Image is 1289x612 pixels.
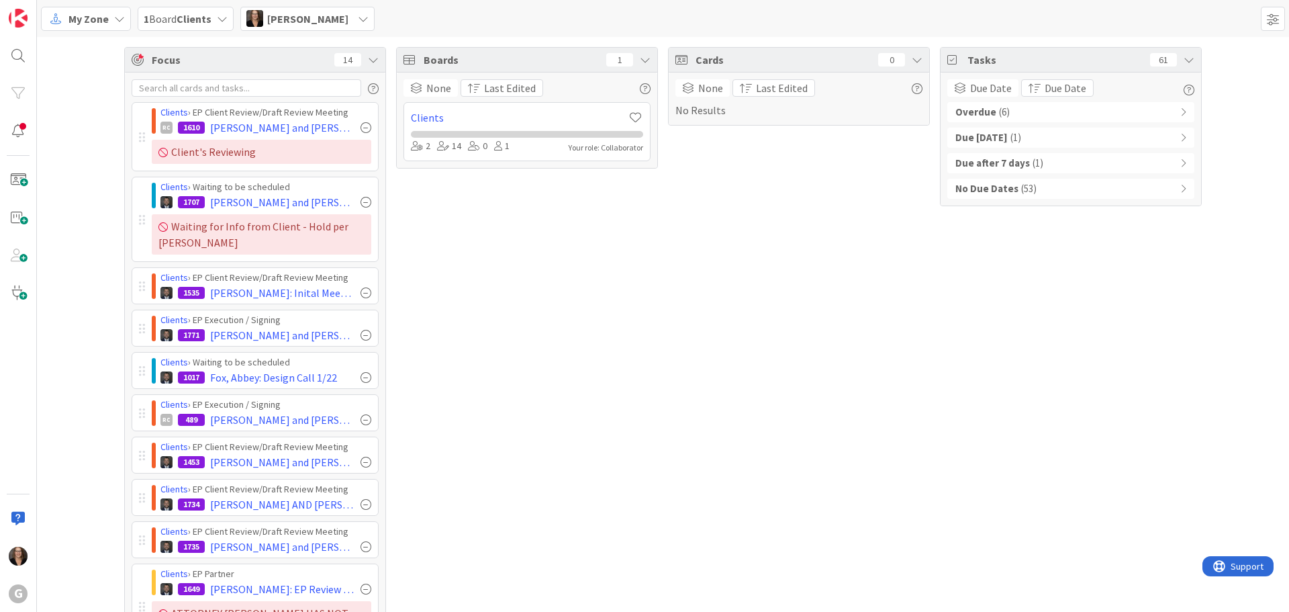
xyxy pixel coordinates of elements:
[160,356,188,368] a: Clients
[468,139,487,154] div: 0
[210,581,355,597] span: [PERSON_NAME]: EP Review [PERSON_NAME]
[178,541,205,553] div: 1735
[484,80,536,96] span: Last Edited
[160,181,188,193] a: Clients
[160,180,371,194] div: › Waiting to be scheduled
[210,120,355,136] span: [PERSON_NAME] and [PERSON_NAME]: Initial Meeting on 2/20 with [PERSON_NAME], Signing of POA's [DATE]
[160,498,173,511] img: JW
[160,122,173,134] div: RC
[160,329,173,341] img: JW
[160,287,173,299] img: JW
[160,271,371,285] div: › EP Client Review/Draft Review Meeting
[210,412,355,428] span: [PERSON_NAME] and [PERSON_NAME]: Drafting [PERSON_NAME] Review 5/6 initial mtg, 8/1 draft review mtg
[970,80,1012,96] span: Due Date
[494,139,510,154] div: 1
[152,214,371,255] div: Waiting for Info from Client - Hold per [PERSON_NAME]
[732,79,815,97] button: Last Edited
[28,2,61,18] span: Support
[210,496,355,513] span: [PERSON_NAME] AND [PERSON_NAME]: Initial Meeting on 3/14 with [PERSON_NAME]: Design Mtg 6/02; Dra...
[152,140,371,164] div: Client's Reviewing
[160,541,173,553] img: JW
[698,80,723,96] span: None
[210,285,355,301] span: [PERSON_NAME]: Inital Meeting on 2/18 with [PERSON_NAME]: Drafts [PERSON_NAME]. Drafts sent 6-9.
[178,498,205,511] div: 1734
[132,79,361,97] input: Search all cards and tasks...
[144,11,211,27] span: Board
[160,441,188,453] a: Clients
[210,194,355,210] span: [PERSON_NAME] and [PERSON_NAME]: Initial Meeting on 3/13 w/ [PERSON_NAME] - Drafting to be Assigned
[246,10,263,27] img: MW
[178,287,205,299] div: 1535
[160,355,371,369] div: › Waiting to be scheduled
[9,9,28,28] img: Visit kanbanzone.com
[160,414,173,426] div: RC
[160,398,188,410] a: Clients
[955,181,1018,197] b: No Due Dates
[955,156,1030,171] b: Due after 7 days
[177,12,211,26] b: Clients
[878,53,905,67] div: 0
[152,52,324,68] span: Focus
[411,139,430,154] div: 2
[9,584,28,603] div: G
[756,80,808,96] span: Last Edited
[178,371,205,384] div: 1017
[160,568,188,580] a: Clients
[178,196,205,208] div: 1707
[606,53,633,67] div: 1
[1045,80,1086,96] span: Due Date
[160,271,188,283] a: Clients
[160,106,188,118] a: Clients
[160,483,188,495] a: Clients
[210,369,337,386] span: Fox, Abbey: Design Call 1/22
[675,79,922,118] div: No Results
[210,539,355,555] span: [PERSON_NAME] and [PERSON_NAME]: Initial on 3/10 with [PERSON_NAME]: Drafts [PERSON_NAME], Resche...
[178,583,205,595] div: 1649
[160,105,371,120] div: › EP Client Review/Draft Review Meeting
[334,53,361,67] div: 14
[178,456,205,468] div: 1453
[1033,156,1043,171] span: ( 1 )
[967,52,1143,68] span: Tasks
[160,196,173,208] img: JW
[955,130,1008,146] b: Due [DATE]
[1010,130,1021,146] span: ( 1 )
[999,105,1010,120] span: ( 6 )
[160,314,188,326] a: Clients
[1021,181,1037,197] span: ( 53 )
[267,11,348,27] span: [PERSON_NAME]
[160,525,188,537] a: Clients
[210,454,355,470] span: [PERSON_NAME] and [PERSON_NAME]: Initial Meeting on [DATE] with [PERSON_NAME]; Drafts [PERSON_NAM...
[178,329,205,341] div: 1771
[437,139,461,154] div: 14
[1150,53,1177,67] div: 61
[160,371,173,384] img: JW
[178,122,205,134] div: 1610
[68,11,109,27] span: My Zone
[160,398,371,412] div: › EP Execution / Signing
[9,547,28,566] img: MW
[160,440,371,454] div: › EP Client Review/Draft Review Meeting
[424,52,600,68] span: Boards
[696,52,871,68] span: Cards
[426,80,451,96] span: None
[160,583,173,595] img: JW
[411,110,627,126] a: Clients
[461,79,543,97] button: Last Edited
[160,482,371,496] div: › EP Client Review/Draft Review Meeting
[160,456,173,468] img: JW
[160,525,371,539] div: › EP Client Review/Draft Review Meeting
[144,12,149,26] b: 1
[160,313,371,327] div: › EP Execution / Signing
[569,142,643,154] div: Your role: Collaborator
[1021,79,1094,97] button: Due Date
[178,414,205,426] div: 489
[210,327,355,343] span: [PERSON_NAME] and [PERSON_NAME]: Initial on 3/20 w/ [PERSON_NAME] CPT Drafts [PERSON_NAME]. Draft...
[160,567,371,581] div: › EP Partner
[955,105,996,120] b: Overdue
